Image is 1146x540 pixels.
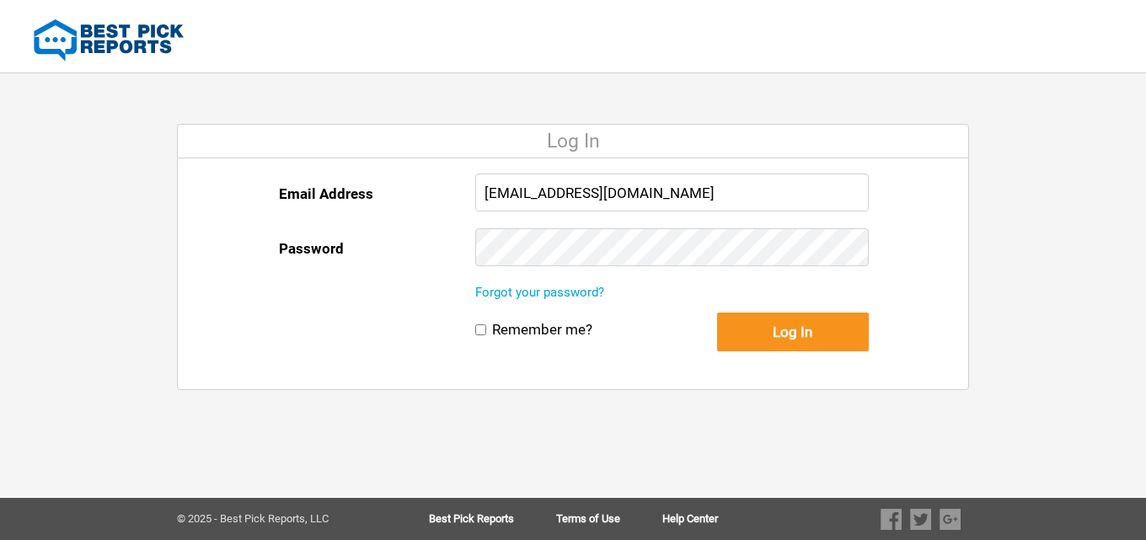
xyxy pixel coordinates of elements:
[279,174,373,214] label: Email Address
[178,125,968,158] div: Log In
[717,313,869,351] button: Log In
[475,285,604,300] a: Forgot your password?
[429,513,556,525] a: Best Pick Reports
[556,513,662,525] a: Terms of Use
[492,321,592,339] label: Remember me?
[662,513,718,525] a: Help Center
[279,228,344,269] label: Password
[177,513,375,525] div: © 2025 - Best Pick Reports, LLC
[34,19,184,61] img: Best Pick Reports Logo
